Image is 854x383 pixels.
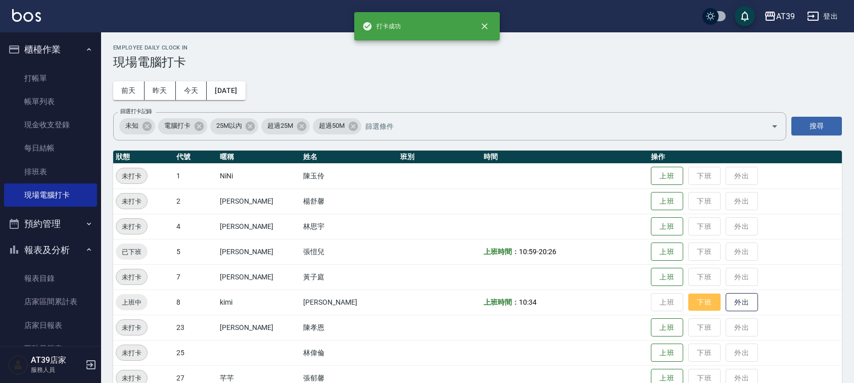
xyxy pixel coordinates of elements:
button: 前天 [113,81,145,100]
span: 10:34 [519,298,537,306]
div: 未知 [119,118,155,134]
button: 下班 [688,294,721,311]
td: 7 [174,264,217,290]
button: 上班 [651,318,683,337]
img: Person [8,355,28,375]
span: 未打卡 [116,221,147,232]
td: 5 [174,239,217,264]
span: 上班中 [116,297,148,308]
button: 上班 [651,192,683,211]
td: [PERSON_NAME] [217,188,301,214]
button: 昨天 [145,81,176,100]
th: 班別 [398,151,481,164]
div: 超過25M [261,118,310,134]
th: 代號 [174,151,217,164]
td: [PERSON_NAME] [217,264,301,290]
button: 搜尋 [791,117,842,135]
a: 店家日報表 [4,314,97,337]
span: 25M以內 [210,121,248,131]
th: 狀態 [113,151,174,164]
label: 篩選打卡記錄 [120,108,152,115]
th: 暱稱 [217,151,301,164]
span: 未打卡 [116,272,147,282]
td: 林思宇 [301,214,398,239]
div: 電腦打卡 [158,118,207,134]
button: Open [767,118,783,134]
td: - [481,239,648,264]
td: [PERSON_NAME] [217,239,301,264]
button: 上班 [651,167,683,185]
td: [PERSON_NAME] [217,315,301,340]
button: AT39 [760,6,799,27]
h3: 現場電腦打卡 [113,55,842,69]
span: 未打卡 [116,348,147,358]
button: 上班 [651,268,683,286]
button: 登出 [803,7,842,26]
span: 未打卡 [116,322,147,333]
button: 上班 [651,344,683,362]
a: 店家區間累計表 [4,290,97,313]
td: 林偉倫 [301,340,398,365]
img: Logo [12,9,41,22]
td: 25 [174,340,217,365]
td: [PERSON_NAME] [217,214,301,239]
h2: Employee Daily Clock In [113,44,842,51]
button: save [735,6,755,26]
button: 今天 [176,81,207,100]
input: 篩選條件 [363,117,753,135]
a: 互助日報表 [4,337,97,360]
p: 服務人員 [31,365,82,374]
span: 未打卡 [116,196,147,207]
b: 上班時間： [484,298,519,306]
div: 25M以內 [210,118,259,134]
td: [PERSON_NAME] [301,290,398,315]
span: 10:59 [519,248,537,256]
h5: AT39店家 [31,355,82,365]
div: 超過50M [313,118,361,134]
span: 打卡成功 [362,21,401,31]
th: 時間 [481,151,648,164]
td: kimi [217,290,301,315]
td: NiNi [217,163,301,188]
td: 黃子庭 [301,264,398,290]
span: 未打卡 [116,171,147,181]
td: 8 [174,290,217,315]
a: 報表目錄 [4,267,97,290]
td: 楊舒馨 [301,188,398,214]
button: 外出 [726,293,758,312]
b: 上班時間： [484,248,519,256]
span: 超過50M [313,121,351,131]
span: 20:26 [539,248,556,256]
button: [DATE] [207,81,245,100]
td: 2 [174,188,217,214]
span: 超過25M [261,121,299,131]
button: close [473,15,496,37]
span: 未知 [119,121,145,131]
button: 上班 [651,243,683,261]
a: 現場電腦打卡 [4,183,97,207]
td: 4 [174,214,217,239]
td: 張愷兒 [301,239,398,264]
a: 帳單列表 [4,90,97,113]
span: 電腦打卡 [158,121,197,131]
span: 已下班 [116,247,148,257]
a: 排班表 [4,160,97,183]
button: 報表及分析 [4,237,97,263]
a: 打帳單 [4,67,97,90]
th: 操作 [648,151,842,164]
div: AT39 [776,10,795,23]
td: 陳玉伶 [301,163,398,188]
button: 預約管理 [4,211,97,237]
button: 上班 [651,217,683,236]
button: 櫃檯作業 [4,36,97,63]
a: 每日結帳 [4,136,97,160]
td: 1 [174,163,217,188]
a: 現金收支登錄 [4,113,97,136]
td: 23 [174,315,217,340]
td: 陳孝恩 [301,315,398,340]
th: 姓名 [301,151,398,164]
